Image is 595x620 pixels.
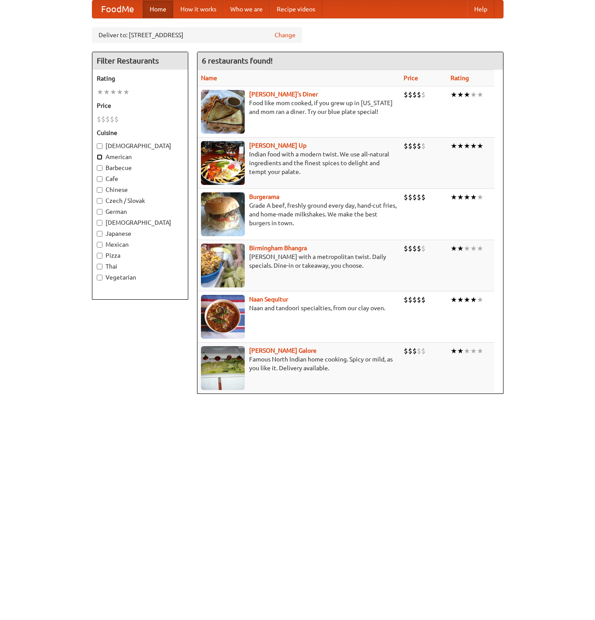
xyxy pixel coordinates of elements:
[451,244,457,253] li: ★
[421,244,426,253] li: $
[421,90,426,99] li: $
[451,295,457,305] li: ★
[249,142,306,149] a: [PERSON_NAME] Up
[97,114,101,124] li: $
[97,174,183,183] label: Cafe
[404,74,418,81] a: Price
[477,346,483,356] li: ★
[201,295,245,339] img: naansequitur.jpg
[201,252,397,270] p: [PERSON_NAME] with a metropolitan twist. Daily specials. Dine-in or takeaway, you choose.
[408,244,412,253] li: $
[97,209,102,215] input: German
[421,141,426,151] li: $
[477,295,483,305] li: ★
[249,91,318,98] b: [PERSON_NAME]'s Diner
[97,128,183,137] h5: Cuisine
[97,154,102,160] input: American
[451,90,457,99] li: ★
[97,165,102,171] input: Barbecue
[451,192,457,202] li: ★
[464,244,470,253] li: ★
[451,74,469,81] a: Rating
[92,52,188,70] h4: Filter Restaurants
[116,87,123,97] li: ★
[417,141,421,151] li: $
[417,295,421,305] li: $
[412,346,417,356] li: $
[464,90,470,99] li: ★
[201,90,245,134] img: sallys.jpg
[275,31,296,39] a: Change
[470,90,477,99] li: ★
[201,74,217,81] a: Name
[110,114,114,124] li: $
[97,220,102,226] input: [DEMOGRAPHIC_DATA]
[457,244,464,253] li: ★
[408,295,412,305] li: $
[97,264,102,269] input: Thai
[408,90,412,99] li: $
[451,346,457,356] li: ★
[97,185,183,194] label: Chinese
[470,141,477,151] li: ★
[143,0,173,18] a: Home
[417,244,421,253] li: $
[249,244,307,252] a: Birmingham Bhangra
[464,295,470,305] li: ★
[201,192,245,236] img: burgerama.jpg
[470,346,477,356] li: ★
[464,141,470,151] li: ★
[201,304,397,312] p: Naan and tandoori specialties, from our clay oven.
[412,192,417,202] li: $
[106,114,110,124] li: $
[421,295,426,305] li: $
[97,142,183,150] label: [DEMOGRAPHIC_DATA]
[412,244,417,253] li: $
[464,346,470,356] li: ★
[202,57,273,65] ng-pluralize: 6 restaurants found!
[97,74,183,83] h5: Rating
[470,295,477,305] li: ★
[97,143,102,149] input: [DEMOGRAPHIC_DATA]
[404,244,408,253] li: $
[201,355,397,372] p: Famous North Indian home cooking. Spicy or mild, as you like it. Delivery available.
[201,346,245,390] img: currygalore.jpg
[404,295,408,305] li: $
[97,101,183,110] h5: Price
[404,346,408,356] li: $
[467,0,494,18] a: Help
[412,90,417,99] li: $
[249,296,288,303] a: Naan Sequitur
[97,187,102,193] input: Chinese
[97,275,102,280] input: Vegetarian
[270,0,322,18] a: Recipe videos
[417,346,421,356] li: $
[97,273,183,282] label: Vegetarian
[201,150,397,176] p: Indian food with a modern twist. We use all-natural ingredients and the finest spices to delight ...
[249,347,317,354] a: [PERSON_NAME] Galore
[457,90,464,99] li: ★
[477,90,483,99] li: ★
[97,229,183,238] label: Japanese
[201,244,245,287] img: bhangra.jpg
[114,114,119,124] li: $
[97,218,183,227] label: [DEMOGRAPHIC_DATA]
[97,240,183,249] label: Mexican
[477,244,483,253] li: ★
[470,244,477,253] li: ★
[92,27,302,43] div: Deliver to: [STREET_ADDRESS]
[201,141,245,185] img: curryup.jpg
[97,152,183,161] label: American
[421,192,426,202] li: $
[97,251,183,260] label: Pizza
[457,295,464,305] li: ★
[97,262,183,271] label: Thai
[470,192,477,202] li: ★
[457,141,464,151] li: ★
[412,295,417,305] li: $
[457,346,464,356] li: ★
[408,346,412,356] li: $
